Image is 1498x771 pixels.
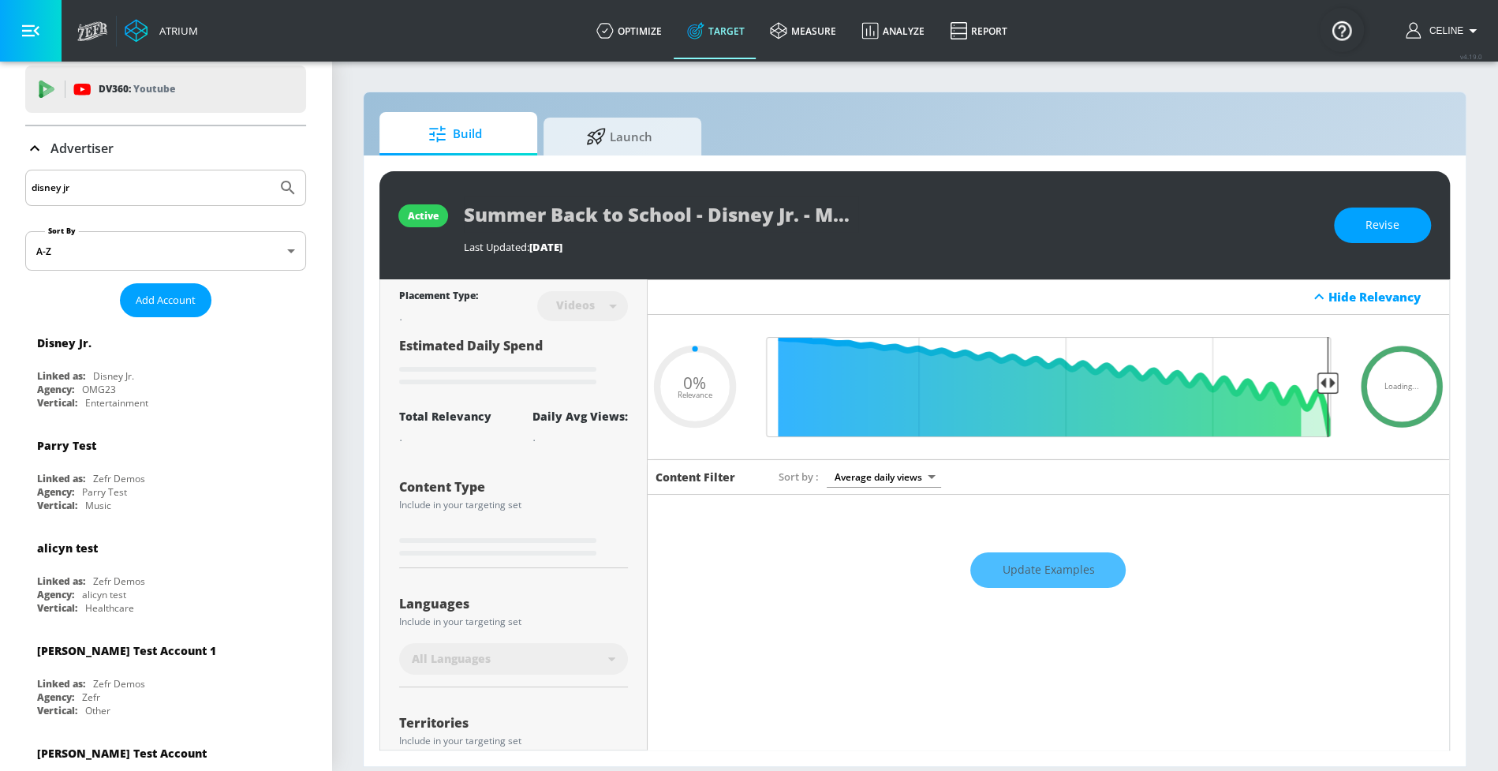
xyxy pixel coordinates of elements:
div: Content Type [399,481,628,493]
span: Relevance [678,391,712,399]
div: Vertical: [37,499,77,512]
div: Last Updated: [464,240,1318,254]
span: Loading... [1384,383,1419,391]
button: Revise [1334,208,1431,243]
div: Agency: [37,588,74,601]
span: login as: celine.ghanbary@zefr.com [1423,25,1463,36]
div: A-Z [25,231,306,271]
div: Linked as: [37,472,85,485]
span: Sort by [779,470,819,484]
div: Average daily views [827,466,941,488]
div: Music [85,499,111,512]
div: [PERSON_NAME] Test Account 1 [37,643,216,658]
button: Add Account [120,283,211,317]
div: Linked as: [37,677,85,691]
div: Linked as: [37,369,85,383]
div: alicyn testLinked as:Zefr DemosAgency:alicyn testVertical:Healthcare [25,529,306,619]
div: Parry Test [82,485,127,499]
h6: Content Filter [656,470,735,485]
div: [PERSON_NAME] Test Account 1Linked as:Zefr DemosAgency:ZefrVertical:Other [25,631,306,721]
div: Disney Jr. [93,369,134,383]
div: Disney Jr. [37,335,92,350]
span: Build [395,115,515,153]
p: Advertiser [50,140,114,157]
div: Videos [548,298,603,312]
div: alicyn test [82,588,126,601]
div: Atrium [153,24,198,38]
a: measure [757,2,849,59]
span: Launch [559,118,679,155]
div: Disney Jr.Linked as:Disney Jr.Agency:OMG23Vertical:Entertainment [25,324,306,414]
div: Zefr Demos [93,677,145,691]
div: Agency: [37,485,74,499]
span: v 4.19.0 [1460,52,1482,61]
span: Add Account [136,291,196,309]
span: Estimated Daily Spend [399,337,543,354]
a: Target [674,2,757,59]
button: Celine [1406,21,1482,40]
div: Zefr Demos [93,472,145,485]
div: OMG23 [82,383,116,396]
div: DV360: Youtube [25,65,306,113]
div: Other [85,704,110,717]
div: [PERSON_NAME] Test Account [37,746,207,761]
div: active [408,209,439,223]
button: Submit Search [271,170,305,205]
div: Advertiser [25,126,306,170]
div: Vertical: [37,704,77,717]
div: Vertical: [37,601,77,615]
span: 0% [683,375,706,391]
label: Sort By [45,226,79,236]
a: Analyze [849,2,937,59]
a: Report [937,2,1020,59]
div: Placement Type: [399,289,478,305]
div: Include in your targeting set [399,500,628,510]
div: Entertainment [85,396,148,410]
span: [DATE] [529,240,562,254]
div: Zefr Demos [93,575,145,588]
div: Parry Test [37,438,96,453]
a: optimize [584,2,674,59]
div: Include in your targeting set [399,736,628,746]
div: Agency: [37,383,74,396]
input: Search by name [32,178,271,198]
div: Vertical: [37,396,77,410]
div: Linked as: [37,575,85,588]
div: Hide Relevancy [1328,289,1440,305]
button: Open Resource Center [1320,8,1364,52]
div: Parry TestLinked as:Zefr DemosAgency:Parry TestVertical:Music [25,426,306,516]
span: All Languages [412,651,491,667]
div: Estimated Daily Spend [399,337,628,390]
a: Atrium [125,19,198,43]
span: Revise [1365,215,1399,235]
div: Daily Avg Views: [532,409,628,424]
p: Youtube [133,80,175,97]
div: Total Relevancy [399,409,491,424]
div: Healthcare [85,601,134,615]
div: Zefr [82,691,100,704]
div: Languages [399,597,628,610]
input: Final Threshold [758,337,1339,437]
div: Hide Relevancy [648,279,1449,315]
div: Include in your targeting set [399,617,628,627]
div: alicyn test [37,541,98,556]
div: All Languages [399,643,628,675]
div: Territories [399,717,628,729]
p: DV360: [99,80,175,98]
div: Agency: [37,691,74,704]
